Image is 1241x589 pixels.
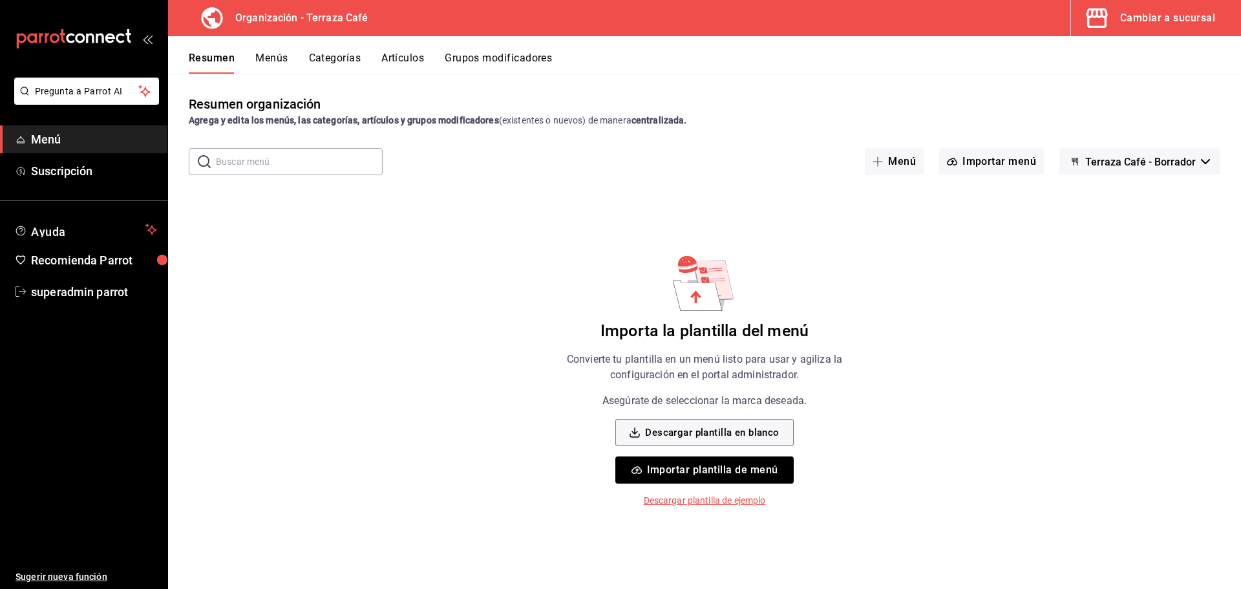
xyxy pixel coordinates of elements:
span: Menú [31,131,157,148]
h6: Importa la plantilla del menú [600,321,809,341]
span: Pregunta a Parrot AI [35,85,139,98]
p: Asegúrate de seleccionar la marca deseada. [602,393,807,409]
span: Terraza Café - Borrador [1085,156,1196,168]
span: superadmin parrot [31,283,157,301]
strong: Agrega y edita los menús, las categorías, artículos y grupos modificadores [189,115,499,125]
button: Categorías [309,52,361,74]
button: open_drawer_menu [142,34,153,44]
button: Menús [255,52,288,74]
div: Cambiar a sucursal [1120,9,1215,27]
button: Resumen [189,52,235,74]
button: Descargar plantilla en blanco [615,419,793,446]
p: Descargar plantilla de ejemplo [644,494,766,508]
button: Importar plantilla de menú [615,456,793,484]
span: Recomienda Parrot [31,252,157,269]
span: Sugerir nueva función [16,570,157,584]
div: (existentes o nuevos) de manera [189,114,1220,127]
a: Pregunta a Parrot AI [9,94,159,107]
strong: centralizada. [631,115,687,125]
button: Grupos modificadores [445,52,552,74]
input: Buscar menú [216,149,383,175]
p: Convierte tu plantilla en un menú listo para usar y agiliza la configuración en el portal adminis... [542,352,867,383]
button: Menú [865,148,924,175]
button: Artículos [381,52,424,74]
div: Resumen organización [189,94,321,114]
span: Suscripción [31,162,157,180]
span: Ayuda [31,222,140,237]
button: Terraza Café - Borrador [1059,148,1220,175]
button: Pregunta a Parrot AI [14,78,159,105]
h3: Organización - Terraza Café [225,10,368,26]
button: Importar menú [939,148,1044,175]
div: navigation tabs [189,52,1241,74]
